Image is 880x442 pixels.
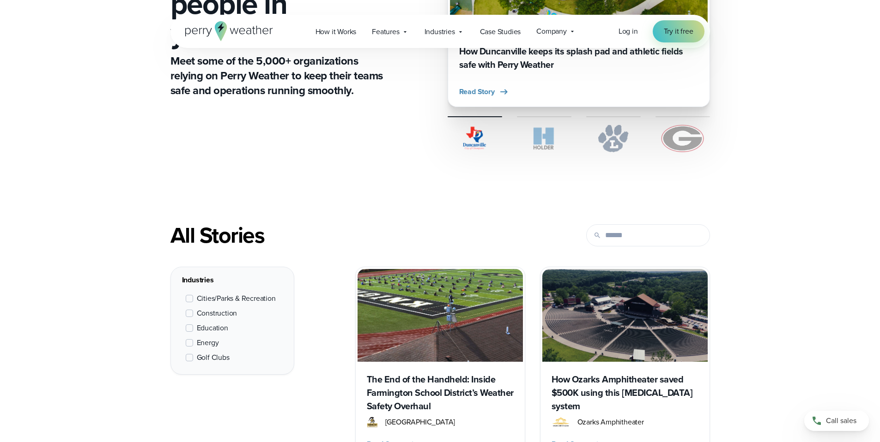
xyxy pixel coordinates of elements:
[170,222,525,248] div: All Stories
[316,26,357,37] span: How it Works
[536,26,567,37] span: Company
[459,45,698,72] h3: How Duncanville keeps its splash pad and athletic fields safe with Perry Weather
[308,22,364,41] a: How it Works
[197,352,230,363] span: Golf Clubs
[826,415,856,426] span: Call sales
[459,86,495,97] span: Read Story
[170,54,387,98] p: Meet some of the 5,000+ organizations relying on Perry Weather to keep their teams safe and opera...
[577,417,644,428] span: Ozarks Amphitheater
[197,337,219,348] span: Energy
[385,417,455,428] span: [GEOGRAPHIC_DATA]
[367,373,514,413] h3: The End of the Handheld: Inside Farmington School District’s Weather Safety Overhaul
[197,308,237,319] span: Construction
[367,417,378,428] img: Farmington R7
[425,26,455,37] span: Industries
[372,26,399,37] span: Features
[358,269,523,362] img: Perry Weather monitoring
[197,293,276,304] span: Cities/Parks & Recreation
[517,125,571,152] img: Holder.svg
[804,411,869,431] a: Call sales
[619,26,638,37] a: Log in
[552,373,698,413] h3: How Ozarks Amphitheater saved $500K using this [MEDICAL_DATA] system
[552,417,570,428] img: Ozarks Amphitehater Logo
[182,275,283,286] div: Industries
[480,26,521,37] span: Case Studies
[197,323,228,334] span: Education
[619,26,638,36] span: Log in
[448,125,502,152] img: City of Duncanville Logo
[472,22,529,41] a: Case Studies
[459,86,510,97] button: Read Story
[664,26,693,37] span: Try it free
[653,20,704,42] a: Try it free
